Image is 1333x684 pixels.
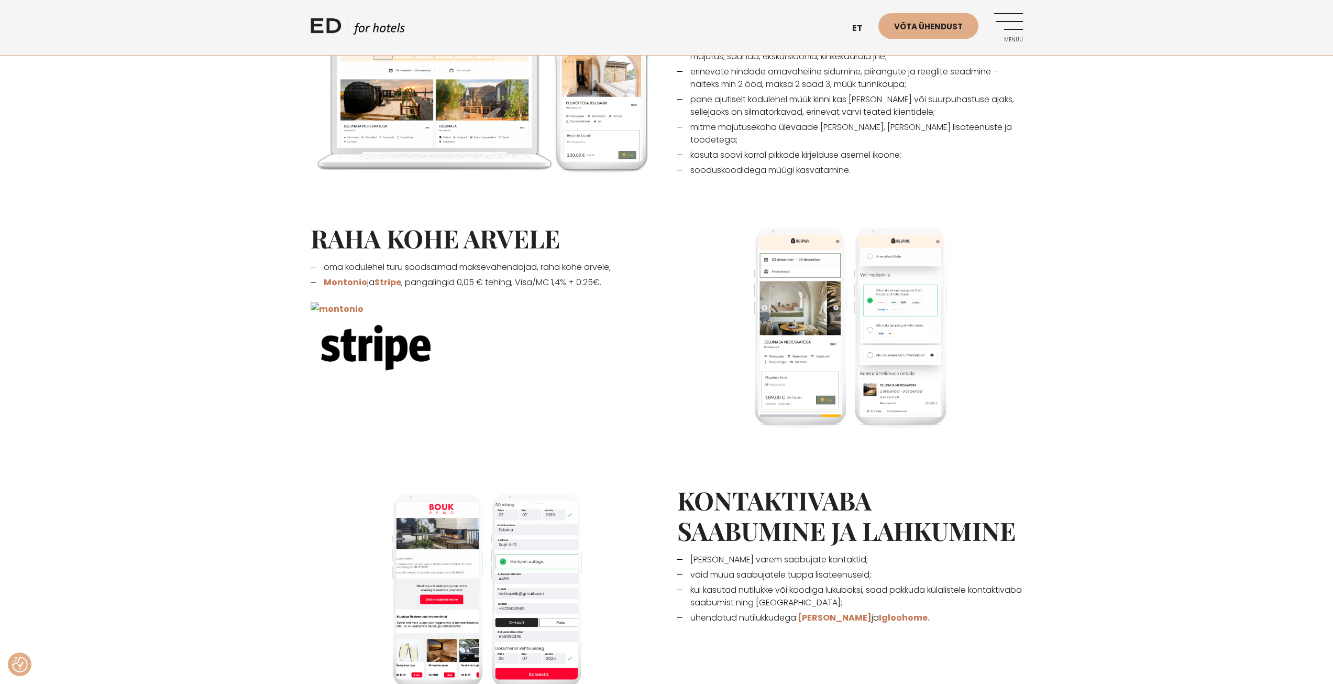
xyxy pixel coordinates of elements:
[847,16,878,41] a: et
[12,657,28,672] button: Nõusolekueelistused
[12,657,28,672] img: Revisit consent button
[374,276,401,288] a: Stripe
[677,66,1023,91] li: erinevate hindade omavaheline sidumine, piirangute ja reeglite seadmine – näiteks min 2 ööd, maks...
[879,612,930,624] a: Igloohome.
[677,164,1023,177] li: sooduskoodidega müügi kasvatamine.
[677,93,1023,118] li: pane ajutiselt kodulehel müük kinni kas [PERSON_NAME] või suurpuhastuse ajaks, sellejaoks on silm...
[677,121,1023,146] li: mitme majutusekoha ülevaade [PERSON_NAME], [PERSON_NAME] lisateenuste ja toodetega;
[677,485,1023,546] h2: Kontaktivaba saabumine ja lahkumine
[677,149,1023,161] li: kasuta soovi korral pikkade kirjelduse asemel ikoone;
[311,223,656,254] h2: Raha kohe arvele
[311,302,363,317] img: montonio
[311,16,405,42] a: ED HOTELS
[994,37,1023,43] span: Menüü
[324,276,367,288] a: Montonio
[677,553,1023,566] li: [PERSON_NAME] varem saabujate kontaktid;
[311,261,656,274] li: oma kodulehel turu soodsaimad maksevahendajad, raha kohe arvele;
[798,612,872,624] a: [PERSON_NAME]
[677,569,1023,581] li: võid müüa saabujatele tuppa lisateenuseid;
[311,276,656,289] li: ja , pangalingid 0,05 € tehing, Visa/MC 1,4% + 0.25€.
[677,584,1023,609] li: kui kasutad nutilukke või koodiga lukuboksi, saad pakkuda külalistele kontaktivaba saabumist ning...
[878,13,978,39] a: Võta ühendust
[677,612,1023,624] li: ühendatud nutilukkudega: ja
[994,13,1023,42] a: Menüü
